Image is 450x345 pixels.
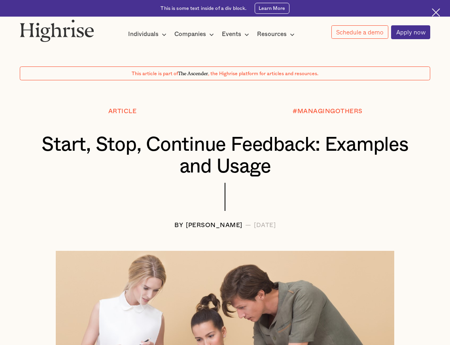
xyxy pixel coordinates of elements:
[255,3,289,13] a: Learn More
[391,25,430,39] a: Apply now
[257,30,297,39] div: Resources
[174,30,216,39] div: Companies
[186,222,242,229] div: [PERSON_NAME]
[108,108,137,115] div: Article
[432,8,440,17] img: Cross icon
[128,30,169,39] div: Individuals
[174,222,183,229] div: BY
[222,30,251,39] div: Events
[254,222,276,229] div: [DATE]
[331,25,388,39] a: Schedule a demo
[174,30,206,39] div: Companies
[178,70,208,76] span: The Ascender
[132,71,178,76] span: This article is part of
[293,108,363,115] div: #MANAGINGOTHERS
[208,71,318,76] span: , the Highrise platform for articles and resources.
[245,222,251,229] div: —
[222,30,241,39] div: Events
[37,134,413,178] h1: Start, Stop, Continue Feedback: Examples and Usage
[257,30,287,39] div: Resources
[161,5,246,12] div: This is some text inside of a div block.
[128,30,159,39] div: Individuals
[20,19,94,42] img: Highrise logo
